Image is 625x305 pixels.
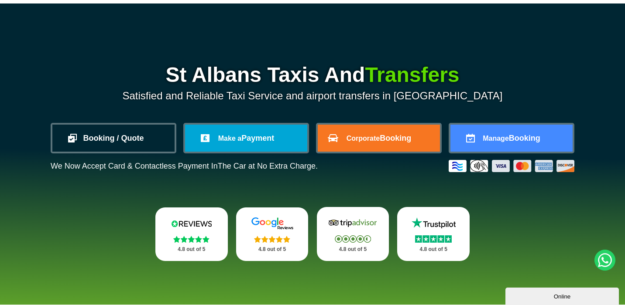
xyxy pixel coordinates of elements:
p: Satisfied and Reliable Taxi Service and airport transfers in [GEOGRAPHIC_DATA] [51,90,574,102]
img: Credit And Debit Cards [449,160,574,172]
img: Stars [173,236,209,243]
h1: St Albans Taxis And [51,64,574,85]
a: Booking / Quote [52,125,175,152]
a: Reviews.io Stars 4.8 out of 5 [155,207,228,261]
iframe: chat widget [505,286,621,305]
img: Stars [335,235,371,243]
a: Tripadvisor Stars 4.8 out of 5 [317,207,389,261]
p: 4.8 out of 5 [246,244,299,255]
span: Transfers [365,63,459,86]
a: CorporateBooking [318,125,440,152]
a: Make aPayment [185,125,307,152]
p: 4.8 out of 5 [326,244,380,255]
img: Reviews.io [165,217,218,230]
img: Trustpilot [407,217,460,230]
img: Stars [254,236,290,243]
a: ManageBooking [450,125,573,152]
a: Trustpilot Stars 4.8 out of 5 [397,207,470,261]
p: 4.8 out of 5 [407,244,460,255]
span: Corporate [347,135,380,142]
img: Google [246,217,299,230]
img: Stars [415,235,452,243]
img: Tripadvisor [326,217,379,230]
a: Google Stars 4.8 out of 5 [236,207,309,261]
p: We Now Accept Card & Contactless Payment In [51,162,318,171]
p: 4.8 out of 5 [165,244,218,255]
span: Manage [483,135,509,142]
span: The Car at No Extra Charge. [218,162,318,170]
span: Make a [218,135,241,142]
